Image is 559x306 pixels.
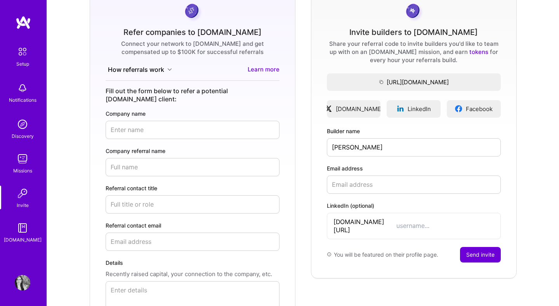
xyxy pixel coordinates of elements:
input: Email address [106,233,279,251]
img: teamwork [15,151,30,167]
label: Details [106,259,279,267]
label: Referral contact email [106,221,279,229]
p: Recently raised capital, your connection to the company, etc. [106,270,279,278]
label: Company name [106,110,279,118]
label: Referral contact title [106,184,279,192]
img: setup [14,43,31,60]
a: [DOMAIN_NAME] [327,100,381,118]
div: Setup [16,60,29,68]
input: Email address [327,176,501,194]
img: linkedinLogo [396,105,404,113]
img: facebookLogo [455,105,463,113]
a: LinkedIn [387,100,441,118]
input: Enter name [106,121,279,139]
div: [DOMAIN_NAME] [4,236,42,244]
span: [URL][DOMAIN_NAME] [327,78,501,86]
span: LinkedIn [408,105,431,113]
img: guide book [15,220,30,236]
input: username... [396,222,494,230]
img: xLogo [325,105,333,113]
img: Invite [15,186,30,201]
div: Fill out the form below to refer a potential [DOMAIN_NAME] client: [106,87,279,103]
input: Full name [327,138,501,156]
span: [DOMAIN_NAME] [336,105,383,113]
div: Invite builders to [DOMAIN_NAME] [349,28,478,37]
div: Missions [13,167,32,175]
img: purpleCoin [182,2,203,22]
div: Notifications [9,96,36,104]
input: Full title or role [106,195,279,214]
label: Email address [327,164,501,172]
div: Share your referral code to invite builders you'd like to team up with on an [DOMAIN_NAME] missio... [327,40,501,64]
div: Refer companies to [DOMAIN_NAME] [123,28,262,37]
div: Connect your network to [DOMAIN_NAME] and get compensated up to $100K for successful referrals [106,40,279,56]
input: Full name [106,158,279,176]
label: Company referral name [106,147,279,155]
span: [DOMAIN_NAME][URL] [333,218,396,234]
a: tokens [469,48,488,56]
img: bell [15,80,30,96]
img: logo [16,16,31,30]
img: User Avatar [15,275,30,290]
button: [URL][DOMAIN_NAME] [327,73,501,91]
button: How referrals work [106,65,174,74]
button: Send invite [460,247,501,263]
div: Discovery [12,132,34,140]
img: discovery [15,116,30,132]
div: Invite [17,201,29,209]
label: LinkedIn (optional) [327,202,501,210]
a: User Avatar [13,275,32,290]
label: Builder name [327,127,501,135]
img: grayCoin [403,2,424,22]
a: Learn more [248,65,279,74]
div: You will be featured on their profile page. [327,247,438,263]
span: Facebook [466,105,493,113]
a: Facebook [447,100,501,118]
